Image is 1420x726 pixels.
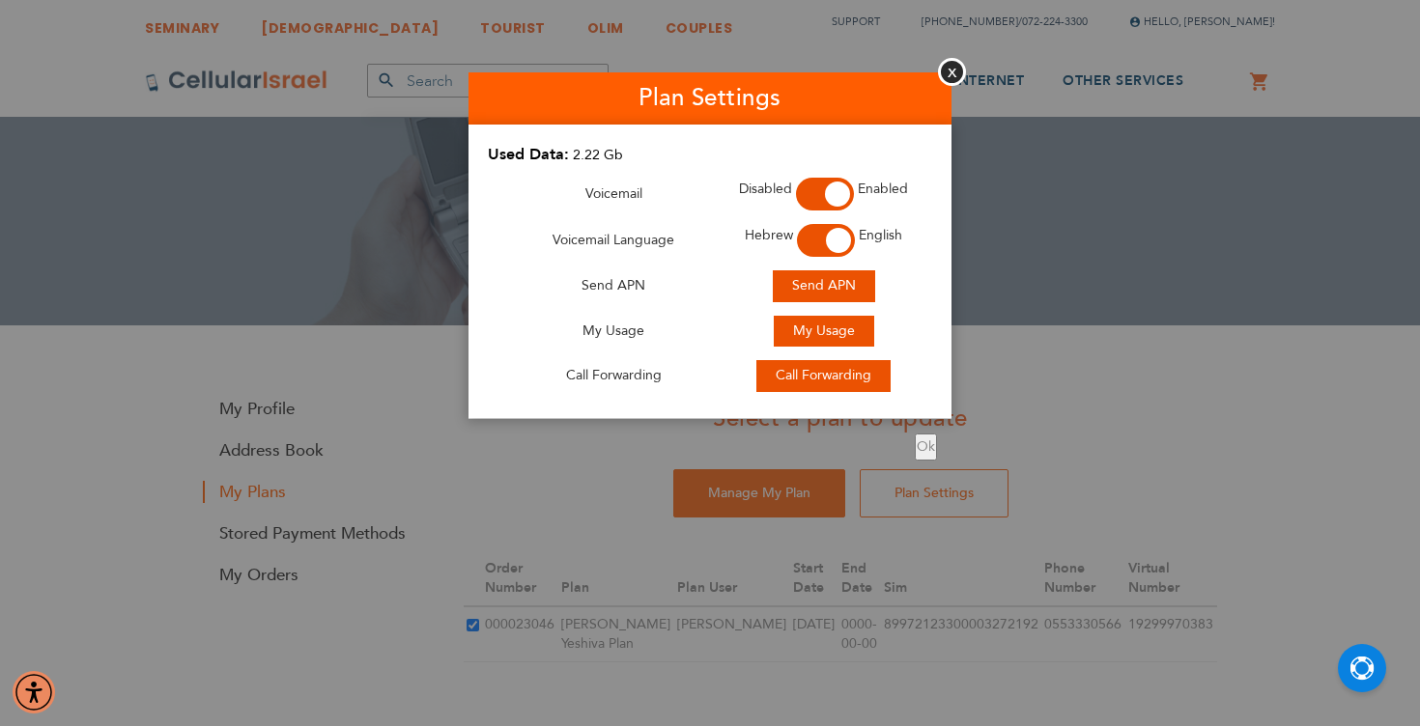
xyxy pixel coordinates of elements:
[792,276,856,294] span: Send APN
[774,316,874,348] button: My Usage
[745,226,793,244] span: Hebrew
[793,321,855,340] span: My Usage
[858,180,908,198] span: Enabled
[756,360,891,392] button: Call Forwarding
[859,226,902,244] span: English
[915,433,937,461] button: Ok
[488,264,739,309] td: Send APN
[13,671,55,713] div: Accessibility Menu
[917,437,935,456] span: Ok
[488,217,739,264] td: Voicemail Language
[773,270,875,302] button: Send APN
[488,144,569,165] label: Used Data:
[573,146,623,164] span: 2.22 Gb
[776,366,871,384] span: Call Forwarding
[488,353,739,399] td: Call Forwarding
[739,180,792,198] span: Disabled
[488,171,739,217] td: Voicemail
[488,309,739,354] td: My Usage
[469,72,951,125] h1: Plan Settings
